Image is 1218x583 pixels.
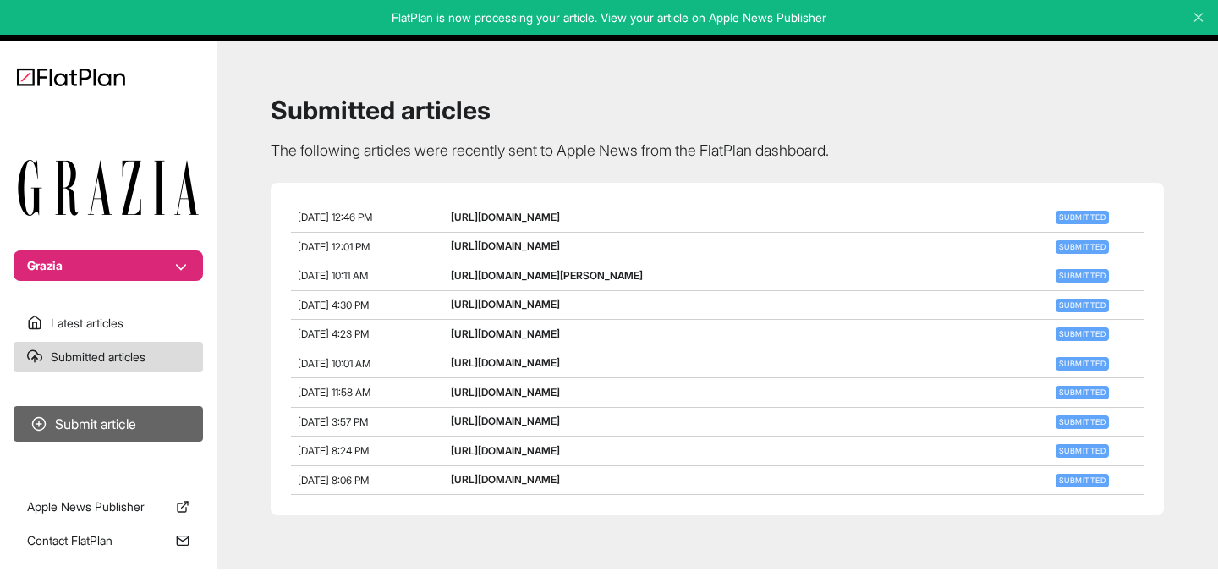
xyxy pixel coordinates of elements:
[298,299,369,311] span: [DATE] 4:30 PM
[451,444,560,457] a: [URL][DOMAIN_NAME]
[14,250,203,281] button: Grazia
[1056,211,1109,224] span: Submitted
[1056,240,1109,254] span: Submitted
[1052,327,1112,339] a: Submitted
[12,9,1206,26] p: FlatPlan is now processing your article. View your article on Apple News Publisher
[14,308,203,338] a: Latest articles
[1052,210,1112,223] a: Submitted
[271,139,1164,162] p: The following articles were recently sent to Apple News from the FlatPlan dashboard.
[1052,239,1112,252] a: Submitted
[1052,356,1112,369] a: Submitted
[451,298,560,311] a: [URL][DOMAIN_NAME]
[1056,269,1109,283] span: Submitted
[14,525,203,556] a: Contact FlatPlan
[451,327,560,340] a: [URL][DOMAIN_NAME]
[1052,298,1112,311] a: Submitted
[451,239,560,252] a: [URL][DOMAIN_NAME]
[451,269,643,282] a: [URL][DOMAIN_NAME][PERSON_NAME]
[1056,474,1109,487] span: Submitted
[298,327,369,340] span: [DATE] 4:23 PM
[298,269,368,282] span: [DATE] 10:11 AM
[17,159,200,217] img: Publication Logo
[1056,415,1109,429] span: Submitted
[298,474,369,487] span: [DATE] 8:06 PM
[451,473,560,486] a: [URL][DOMAIN_NAME]
[1052,268,1112,281] a: Submitted
[451,415,560,427] a: [URL][DOMAIN_NAME]
[17,68,125,86] img: Logo
[14,492,203,522] a: Apple News Publisher
[1056,299,1109,312] span: Submitted
[1056,386,1109,399] span: Submitted
[1052,443,1112,456] a: Submitted
[271,95,1164,125] h1: Submitted articles
[1052,473,1112,486] a: Submitted
[298,415,368,428] span: [DATE] 3:57 PM
[1052,415,1112,427] a: Submitted
[298,357,370,370] span: [DATE] 10:01 AM
[14,342,203,372] a: Submitted articles
[1056,327,1109,341] span: Submitted
[451,356,560,369] a: [URL][DOMAIN_NAME]
[298,386,370,399] span: [DATE] 11:58 AM
[298,240,370,253] span: [DATE] 12:01 PM
[1052,385,1112,398] a: Submitted
[1056,444,1109,458] span: Submitted
[14,406,203,442] button: Submit article
[1056,357,1109,371] span: Submitted
[451,386,560,399] a: [URL][DOMAIN_NAME]
[298,211,372,223] span: [DATE] 12:46 PM
[451,211,560,223] a: [URL][DOMAIN_NAME]
[298,444,369,457] span: [DATE] 8:24 PM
